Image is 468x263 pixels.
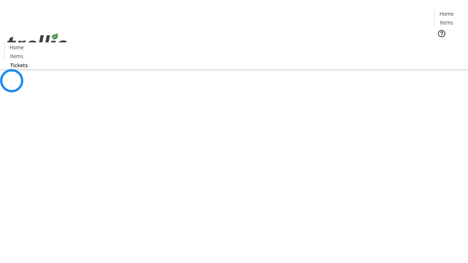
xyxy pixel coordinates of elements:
span: Items [10,52,23,60]
span: Tickets [10,61,28,69]
button: Help [434,26,449,41]
a: Tickets [434,42,464,50]
a: Items [435,19,458,26]
span: Home [10,43,24,51]
a: Items [5,52,28,60]
a: Tickets [4,61,34,69]
img: Orient E2E Organization SdwJoS00mz's Logo [4,25,69,62]
span: Items [440,19,453,26]
a: Home [5,43,28,51]
span: Home [439,10,454,18]
span: Tickets [440,42,458,50]
a: Home [435,10,458,18]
